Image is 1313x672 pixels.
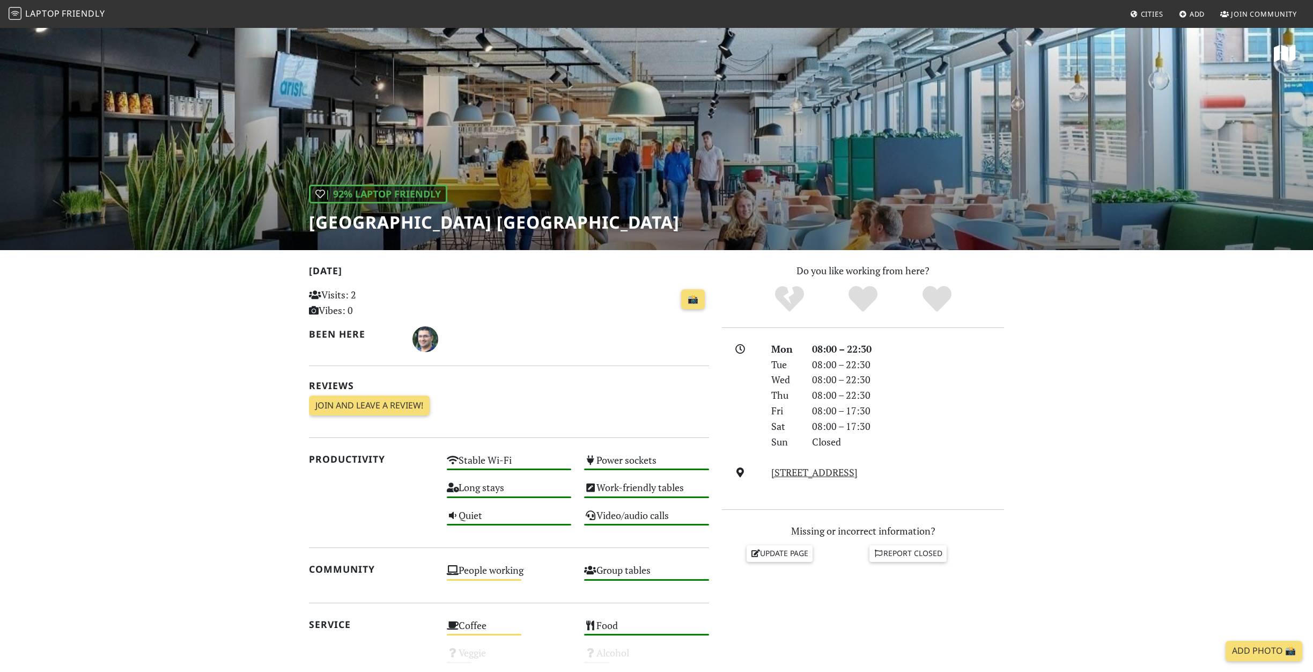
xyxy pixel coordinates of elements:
div: Thu [765,388,806,403]
h2: Community [309,564,434,575]
a: Report closed [869,545,947,561]
a: Update page [747,545,813,561]
div: 08:00 – 17:30 [806,419,1010,434]
a: Add Photo 📸 [1226,641,1302,661]
img: 1797-ahmet.jpg [412,326,438,352]
h2: Productivity [309,454,434,465]
div: Closed [806,434,1010,450]
a: Join Community [1216,4,1301,24]
div: Long stays [440,479,578,506]
span: Add [1190,9,1205,19]
div: Tue [765,357,806,372]
div: No [753,284,827,314]
div: 08:00 – 22:30 [806,341,1010,357]
div: 08:00 – 22:30 [806,357,1010,372]
div: Sat [765,419,806,434]
a: [STREET_ADDRESS] [771,466,858,479]
div: | 92% Laptop Friendly [309,185,447,203]
div: Work-friendly tables [578,479,715,506]
div: 08:00 – 22:30 [806,388,1010,403]
span: Cities [1141,9,1163,19]
h2: Been here [309,328,400,340]
a: Join and leave a review! [309,396,430,416]
div: People working [440,561,578,589]
p: Visits: 2 Vibes: 0 [309,287,434,318]
h2: [DATE] [309,265,709,281]
div: Fri [765,403,806,419]
div: Video/audio calls [578,507,715,534]
span: Friendly [62,8,105,19]
span: Laptop [25,8,60,19]
div: Definitely! [900,284,974,314]
div: Power sockets [578,451,715,479]
div: Veggie [440,644,578,671]
div: Coffee [440,617,578,644]
div: Food [578,617,715,644]
div: 08:00 – 17:30 [806,403,1010,419]
div: Alcohol [578,644,715,671]
a: 📸 [681,289,705,310]
div: Yes [826,284,900,314]
img: LaptopFriendly [9,7,21,20]
div: Stable Wi-Fi [440,451,578,479]
p: Do you like working from here? [722,263,1004,279]
div: Mon [765,341,806,357]
div: Quiet [440,507,578,534]
a: Cities [1126,4,1168,24]
a: Add [1175,4,1209,24]
h1: [GEOGRAPHIC_DATA] [GEOGRAPHIC_DATA] [309,212,680,232]
span: Join Community [1231,9,1297,19]
span: Ahmet Baysa [412,332,438,345]
a: LaptopFriendly LaptopFriendly [9,5,105,24]
div: Sun [765,434,806,450]
div: Wed [765,372,806,388]
h2: Reviews [309,380,709,391]
p: Missing or incorrect information? [722,523,1004,539]
div: 08:00 – 22:30 [806,372,1010,388]
h2: Service [309,619,434,630]
div: Group tables [578,561,715,589]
